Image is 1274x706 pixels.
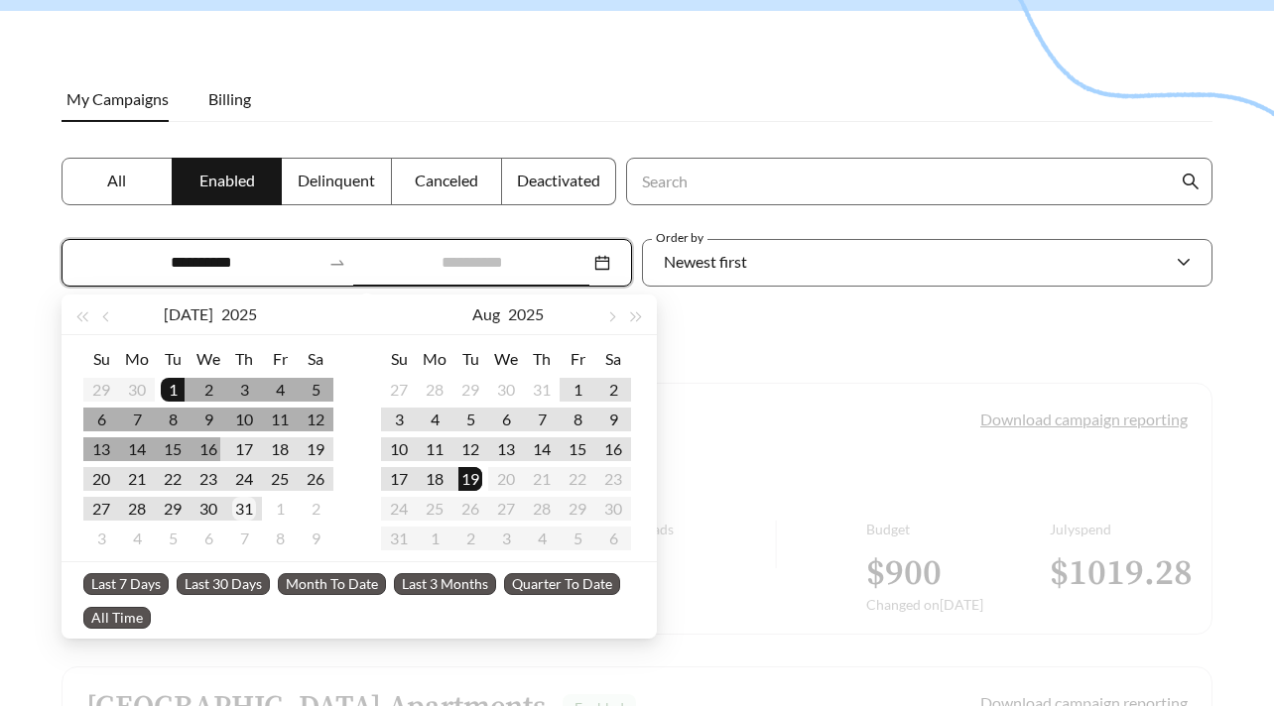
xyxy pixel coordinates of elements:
[472,294,500,334] button: Aug
[155,343,191,375] th: Tu
[423,437,446,461] div: 11
[560,343,595,375] th: Fr
[125,437,149,461] div: 14
[125,527,149,550] div: 4
[191,524,226,553] td: 2025-08-06
[298,494,333,524] td: 2025-08-02
[226,375,262,405] td: 2025-07-03
[161,527,185,550] div: 5
[458,408,482,431] div: 5
[524,434,560,464] td: 2025-08-14
[1182,173,1200,190] span: search
[381,464,417,494] td: 2025-08-17
[298,375,333,405] td: 2025-07-05
[423,408,446,431] div: 4
[155,405,191,434] td: 2025-07-08
[66,89,169,108] span: My Campaigns
[155,494,191,524] td: 2025-07-29
[268,437,292,461] div: 18
[83,464,119,494] td: 2025-07-20
[524,343,560,375] th: Th
[196,497,220,521] div: 30
[268,408,292,431] div: 11
[268,467,292,491] div: 25
[83,524,119,553] td: 2025-08-03
[560,405,595,434] td: 2025-08-08
[387,378,411,402] div: 27
[83,573,169,595] span: Last 7 Days
[530,378,554,402] div: 31
[560,375,595,405] td: 2025-08-01
[452,375,488,405] td: 2025-07-29
[530,408,554,431] div: 7
[387,408,411,431] div: 3
[83,434,119,464] td: 2025-07-13
[191,405,226,434] td: 2025-07-09
[423,467,446,491] div: 18
[196,408,220,431] div: 9
[304,467,327,491] div: 26
[226,343,262,375] th: Th
[196,527,220,550] div: 6
[196,467,220,491] div: 23
[262,434,298,464] td: 2025-07-18
[83,607,151,629] span: All Time
[488,405,524,434] td: 2025-08-06
[417,375,452,405] td: 2025-07-28
[566,408,589,431] div: 8
[601,378,625,402] div: 2
[89,467,113,491] div: 20
[161,437,185,461] div: 15
[304,378,327,402] div: 5
[304,497,327,521] div: 2
[232,408,256,431] div: 10
[488,343,524,375] th: We
[381,434,417,464] td: 2025-08-10
[232,437,256,461] div: 17
[191,464,226,494] td: 2025-07-23
[417,434,452,464] td: 2025-08-11
[107,171,126,189] span: All
[415,171,478,189] span: Canceled
[494,378,518,402] div: 30
[268,497,292,521] div: 1
[232,467,256,491] div: 24
[89,437,113,461] div: 13
[298,434,333,464] td: 2025-07-19
[155,434,191,464] td: 2025-07-15
[504,573,620,595] span: Quarter To Date
[191,343,226,375] th: We
[161,408,185,431] div: 8
[381,343,417,375] th: Su
[221,294,257,334] button: 2025
[423,378,446,402] div: 28
[119,434,155,464] td: 2025-07-14
[387,437,411,461] div: 10
[566,378,589,402] div: 1
[191,375,226,405] td: 2025-07-02
[119,494,155,524] td: 2025-07-28
[494,437,518,461] div: 13
[394,573,496,595] span: Last 3 Months
[232,378,256,402] div: 3
[199,171,255,189] span: Enabled
[566,437,589,461] div: 15
[262,524,298,553] td: 2025-08-08
[304,408,327,431] div: 12
[488,375,524,405] td: 2025-07-30
[595,434,631,464] td: 2025-08-16
[262,405,298,434] td: 2025-07-11
[226,524,262,553] td: 2025-08-07
[595,405,631,434] td: 2025-08-09
[161,378,185,402] div: 1
[226,405,262,434] td: 2025-07-10
[262,464,298,494] td: 2025-07-25
[530,437,554,461] div: 14
[328,254,346,272] span: swap-right
[125,497,149,521] div: 28
[298,343,333,375] th: Sa
[89,408,113,431] div: 6
[83,405,119,434] td: 2025-07-06
[488,434,524,464] td: 2025-08-13
[601,437,625,461] div: 16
